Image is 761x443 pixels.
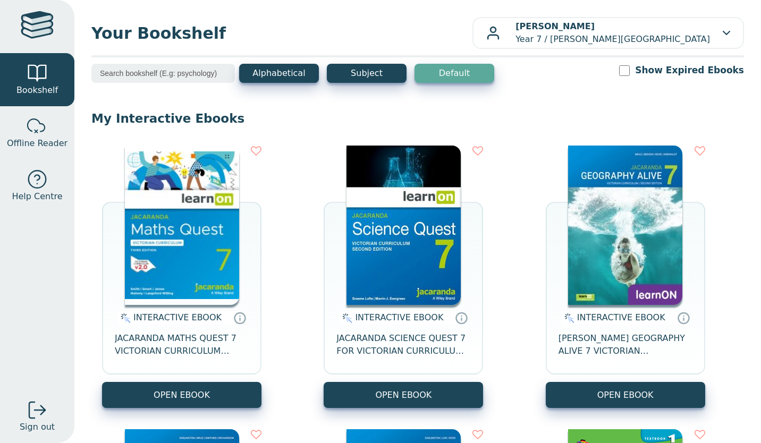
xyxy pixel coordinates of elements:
[577,312,665,322] span: INTERACTIVE EBOOK
[91,110,744,126] p: My Interactive Ebooks
[355,312,443,322] span: INTERACTIVE EBOOK
[91,21,472,45] span: Your Bookshelf
[559,332,692,357] span: [PERSON_NAME] GEOGRAPHY ALIVE 7 VICTORIAN CURRICULUM LEARNON EBOOK 2E
[472,17,744,49] button: [PERSON_NAME]Year 7 / [PERSON_NAME][GEOGRAPHIC_DATA]
[102,382,261,408] button: OPEN EBOOK
[233,311,246,324] a: Interactive eBooks are accessed online via the publisher’s portal. They contain interactive resou...
[336,332,470,357] span: JACARANDA SCIENCE QUEST 7 FOR VICTORIAN CURRICULUM LEARNON 2E EBOOK
[125,146,239,305] img: b87b3e28-4171-4aeb-a345-7fa4fe4e6e25.jpg
[415,64,494,83] button: Default
[12,190,62,203] span: Help Centre
[91,64,235,83] input: Search bookshelf (E.g: psychology)
[115,332,249,357] span: JACARANDA MATHS QUEST 7 VICTORIAN CURRICULUM LEARNON EBOOK 3E
[7,137,67,150] span: Offline Reader
[133,312,222,322] span: INTERACTIVE EBOOK
[239,64,319,83] button: Alphabetical
[16,84,58,97] span: Bookshelf
[324,382,483,408] button: OPEN EBOOK
[561,312,574,325] img: interactive.svg
[455,311,468,324] a: Interactive eBooks are accessed online via the publisher’s portal. They contain interactive resou...
[546,382,705,408] button: OPEN EBOOK
[635,64,744,77] label: Show Expired Ebooks
[339,312,352,325] img: interactive.svg
[20,421,55,433] span: Sign out
[117,312,131,325] img: interactive.svg
[327,64,407,83] button: Subject
[677,311,690,324] a: Interactive eBooks are accessed online via the publisher’s portal. They contain interactive resou...
[515,21,595,31] b: [PERSON_NAME]
[515,20,710,46] p: Year 7 / [PERSON_NAME][GEOGRAPHIC_DATA]
[346,146,461,305] img: 329c5ec2-5188-ea11-a992-0272d098c78b.jpg
[568,146,682,305] img: cc9fd0c4-7e91-e911-a97e-0272d098c78b.jpg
